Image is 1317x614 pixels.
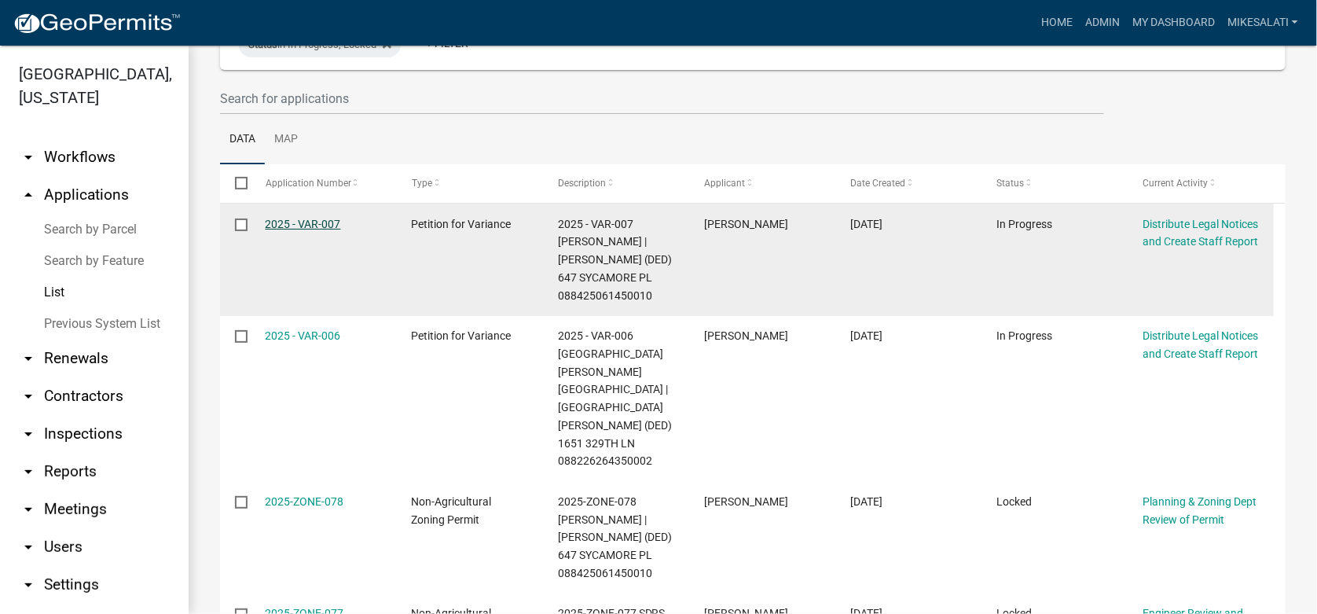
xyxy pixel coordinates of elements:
datatable-header-cell: Application Number [250,164,396,202]
a: Data [220,115,265,165]
span: Description [558,178,606,189]
i: arrow_drop_up [19,186,38,204]
datatable-header-cell: Type [396,164,542,202]
span: Petition for Variance [412,218,512,230]
i: arrow_drop_down [19,425,38,443]
input: Search for applications [220,83,1104,115]
a: Distribute Legal Notices and Create Staff Report [1143,218,1258,248]
span: 08/30/2025 [850,495,882,508]
datatable-header-cell: Date Created [835,164,981,202]
i: arrow_drop_down [19,148,38,167]
i: arrow_drop_down [19,538,38,557]
span: Tim Schwind [704,218,788,230]
span: Status [996,178,1024,189]
span: 09/02/2025 [850,218,882,230]
a: My Dashboard [1126,8,1221,38]
span: Application Number [266,178,351,189]
span: Locked [996,495,1032,508]
a: Home [1035,8,1079,38]
span: Petition for Variance [412,329,512,342]
span: Type [412,178,432,189]
a: 2025 - VAR-007 [266,218,341,230]
span: In Progress [996,329,1052,342]
datatable-header-cell: Select [220,164,250,202]
i: arrow_drop_down [19,387,38,406]
a: 2025 - VAR-006 [266,329,341,342]
datatable-header-cell: Applicant [689,164,835,202]
i: arrow_drop_down [19,349,38,368]
span: Bryan Olmstead [704,329,788,342]
a: Map [265,115,307,165]
i: arrow_drop_down [19,575,38,594]
a: Planning & Zoning Dept Review of Permit [1143,495,1256,526]
a: Admin [1079,8,1126,38]
datatable-header-cell: Description [543,164,689,202]
span: Non-Agricultural Zoning Permit [412,495,492,526]
a: + Filter [413,29,481,57]
i: arrow_drop_down [19,462,38,481]
a: MikeSalati [1221,8,1304,38]
span: Applicant [704,178,745,189]
span: 09/02/2025 [850,329,882,342]
span: 2025 - VAR-006 Olmstead, Bryan | Olmstead, Kimberly (DED) 1651 329TH LN 088226264350002 [558,329,673,467]
a: 2025-ZONE-078 [266,495,344,508]
span: Tim Schwind [704,495,788,508]
span: Date Created [850,178,905,189]
span: 2025 - VAR-007 Oostenink, Marc J | Oostenink, Heidi M (DED) 647 SYCAMORE PL 088425061450010 [558,218,673,302]
span: In Progress [996,218,1052,230]
datatable-header-cell: Current Activity [1128,164,1274,202]
span: Current Activity [1143,178,1208,189]
span: 2025-ZONE-078 Oostenink, Marc J | Oostenink, Heidi M (DED) 647 SYCAMORE PL 088425061450010 [558,495,673,579]
a: Distribute Legal Notices and Create Staff Report [1143,329,1258,360]
datatable-header-cell: Status [981,164,1128,202]
i: arrow_drop_down [19,500,38,519]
